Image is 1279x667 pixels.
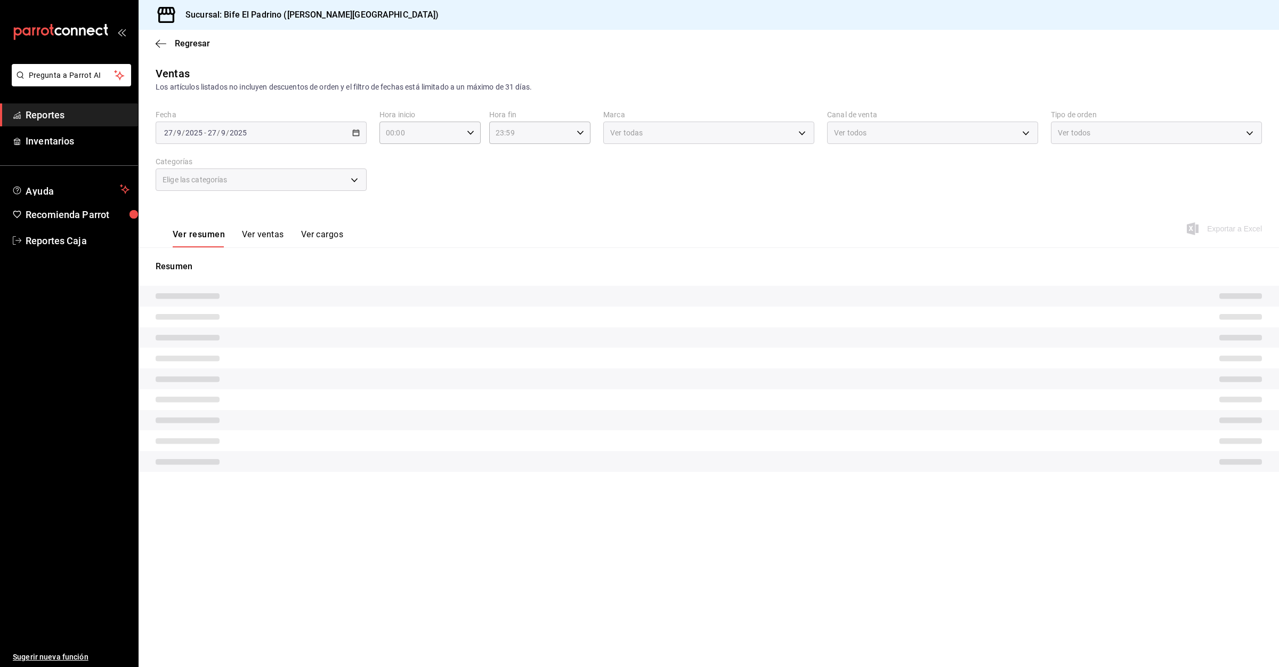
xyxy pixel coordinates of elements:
[229,128,247,137] input: ----
[13,652,129,663] span: Sugerir nueva función
[834,127,867,138] span: Ver todos
[1058,127,1090,138] span: Ver todos
[163,174,228,185] span: Elige las categorías
[176,128,182,137] input: --
[489,111,590,118] label: Hora fin
[117,28,126,36] button: open_drawer_menu
[175,38,210,49] span: Regresar
[1051,111,1262,118] label: Tipo de orden
[207,128,217,137] input: --
[156,111,367,118] label: Fecha
[156,260,1262,273] p: Resumen
[12,64,131,86] button: Pregunta a Parrot AI
[26,134,129,148] span: Inventarios
[26,108,129,122] span: Reportes
[301,229,344,247] button: Ver cargos
[156,82,1262,93] div: Los artículos listados no incluyen descuentos de orden y el filtro de fechas está limitado a un m...
[182,128,185,137] span: /
[173,229,343,247] div: navigation tabs
[242,229,284,247] button: Ver ventas
[221,128,226,137] input: --
[177,9,439,21] h3: Sucursal: Bife El Padrino ([PERSON_NAME][GEOGRAPHIC_DATA])
[29,70,115,81] span: Pregunta a Parrot AI
[7,77,131,89] a: Pregunta a Parrot AI
[610,127,643,138] span: Ver todas
[164,128,173,137] input: --
[26,234,129,248] span: Reportes Caja
[26,207,129,222] span: Recomienda Parrot
[226,128,229,137] span: /
[26,183,116,196] span: Ayuda
[156,38,210,49] button: Regresar
[156,158,367,165] label: Categorías
[173,229,225,247] button: Ver resumen
[204,128,206,137] span: -
[379,111,481,118] label: Hora inicio
[185,128,203,137] input: ----
[173,128,176,137] span: /
[156,66,190,82] div: Ventas
[217,128,220,137] span: /
[827,111,1038,118] label: Canal de venta
[603,111,814,118] label: Marca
